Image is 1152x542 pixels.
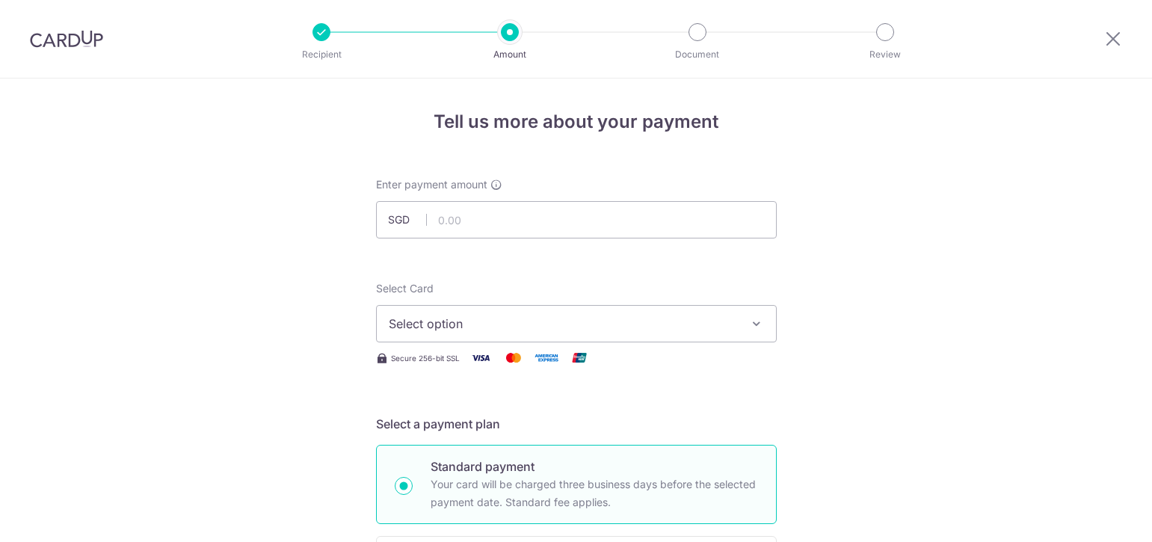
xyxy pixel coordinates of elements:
[376,305,777,342] button: Select option
[455,47,565,62] p: Amount
[389,315,737,333] span: Select option
[564,348,594,367] img: Union Pay
[431,475,758,511] p: Your card will be charged three business days before the selected payment date. Standard fee appl...
[466,348,496,367] img: Visa
[391,352,460,364] span: Secure 256-bit SSL
[376,282,434,295] span: translation missing: en.payables.payment_networks.credit_card.summary.labels.select_card
[642,47,753,62] p: Document
[431,458,758,475] p: Standard payment
[30,30,103,48] img: CardUp
[376,108,777,135] h4: Tell us more about your payment
[266,47,377,62] p: Recipient
[376,415,777,433] h5: Select a payment plan
[376,201,777,238] input: 0.00
[376,177,487,192] span: Enter payment amount
[532,348,561,367] img: American Express
[499,348,529,367] img: Mastercard
[830,47,940,62] p: Review
[388,212,427,227] span: SGD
